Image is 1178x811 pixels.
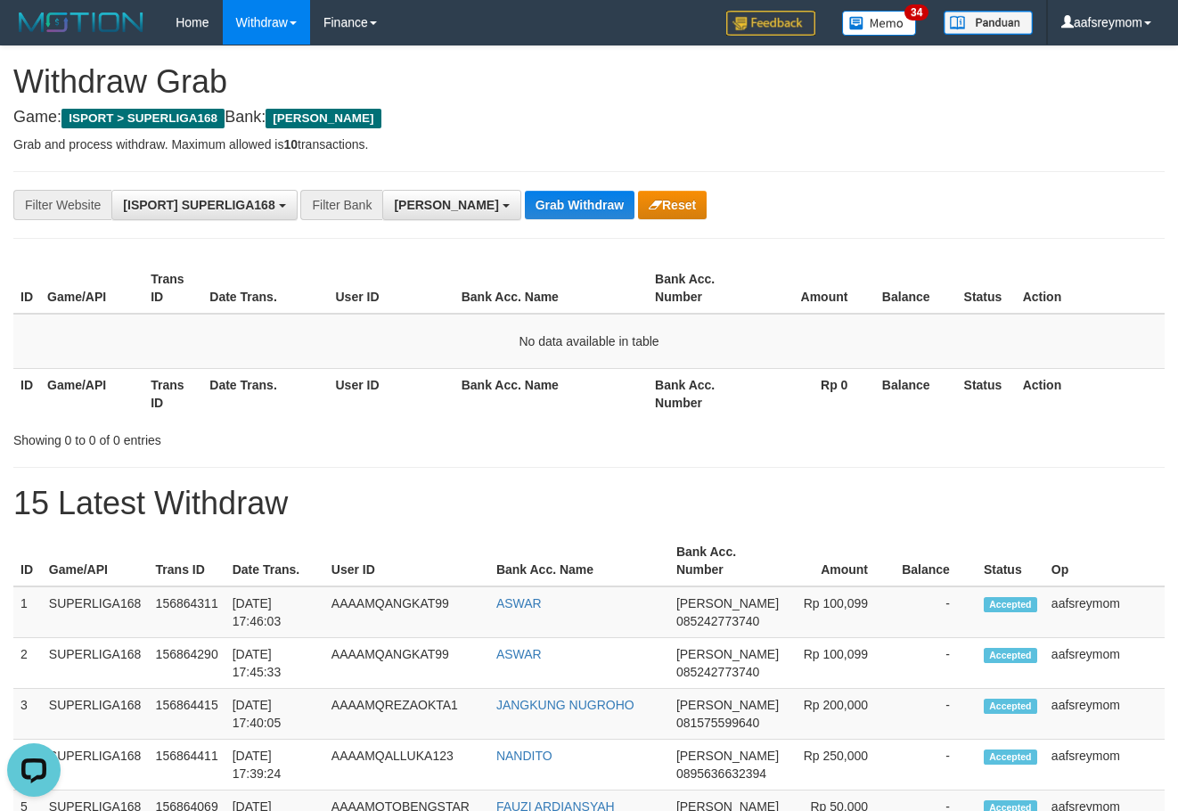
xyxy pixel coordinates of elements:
strong: 10 [283,137,298,152]
span: Copy 0895636632394 to clipboard [676,766,766,781]
td: [DATE] 17:46:03 [225,586,324,638]
th: Game/API [40,368,143,419]
th: Date Trans. [225,536,324,586]
span: [PERSON_NAME] [676,596,779,610]
button: [PERSON_NAME] [382,190,520,220]
img: panduan.png [944,11,1033,35]
td: SUPERLIGA168 [42,586,149,638]
button: Reset [638,191,707,219]
th: Balance [874,368,956,419]
td: SUPERLIGA168 [42,740,149,791]
td: aafsreymom [1044,689,1165,740]
th: Bank Acc. Number [648,263,751,314]
span: ISPORT > SUPERLIGA168 [61,109,225,128]
th: User ID [329,263,454,314]
td: SUPERLIGA168 [42,638,149,689]
th: Bank Acc. Number [669,536,786,586]
th: Status [957,263,1016,314]
h4: Game: Bank: [13,109,1165,127]
h1: 15 Latest Withdraw [13,486,1165,521]
th: Balance [874,263,956,314]
a: ASWAR [496,596,542,610]
td: 2 [13,638,42,689]
td: aafsreymom [1044,740,1165,791]
th: Rp 0 [751,368,874,419]
th: Action [1016,263,1165,314]
img: Feedback.jpg [726,11,815,36]
td: - [895,586,977,638]
td: aafsreymom [1044,586,1165,638]
td: 1 [13,586,42,638]
td: - [895,740,977,791]
th: Date Trans. [202,263,328,314]
span: [PERSON_NAME] [266,109,380,128]
th: Bank Acc. Name [454,368,648,419]
span: [PERSON_NAME] [676,647,779,661]
th: Game/API [42,536,149,586]
td: SUPERLIGA168 [42,689,149,740]
div: Showing 0 to 0 of 0 entries [13,424,478,449]
td: 3 [13,689,42,740]
td: AAAAMQALLUKA123 [324,740,489,791]
span: Accepted [984,648,1037,663]
th: Bank Acc. Name [454,263,648,314]
th: Amount [751,263,874,314]
th: Bank Acc. Number [648,368,751,419]
td: - [895,689,977,740]
button: Grab Withdraw [525,191,634,219]
th: ID [13,368,40,419]
a: JANGKUNG NUGROHO [496,698,634,712]
td: Rp 100,099 [786,586,895,638]
td: 156864415 [149,689,225,740]
th: Balance [895,536,977,586]
span: [ISPORT] SUPERLIGA168 [123,198,274,212]
button: Open LiveChat chat widget [7,7,61,61]
th: User ID [329,368,454,419]
span: Copy 081575599640 to clipboard [676,716,759,730]
a: ASWAR [496,647,542,661]
h1: Withdraw Grab [13,64,1165,100]
th: User ID [324,536,489,586]
th: Bank Acc. Name [489,536,669,586]
span: Accepted [984,750,1037,765]
span: [PERSON_NAME] [394,198,498,212]
td: - [895,638,977,689]
td: [DATE] 17:45:33 [225,638,324,689]
span: [PERSON_NAME] [676,749,779,763]
th: Date Trans. [202,368,328,419]
button: [ISPORT] SUPERLIGA168 [111,190,297,220]
span: Copy 085242773740 to clipboard [676,665,759,679]
th: Trans ID [149,536,225,586]
span: [PERSON_NAME] [676,698,779,712]
th: Status [957,368,1016,419]
td: AAAAMQANGKAT99 [324,638,489,689]
th: Trans ID [143,263,202,314]
td: Rp 250,000 [786,740,895,791]
div: Filter Bank [300,190,382,220]
th: Op [1044,536,1165,586]
td: AAAAMQREZAOKTA1 [324,689,489,740]
th: ID [13,263,40,314]
div: Filter Website [13,190,111,220]
td: 156864290 [149,638,225,689]
span: Accepted [984,699,1037,714]
th: Status [977,536,1044,586]
th: Game/API [40,263,143,314]
td: [DATE] 17:39:24 [225,740,324,791]
td: No data available in table [13,314,1165,369]
td: 156864311 [149,586,225,638]
td: AAAAMQANGKAT99 [324,586,489,638]
span: 34 [904,4,928,20]
th: ID [13,536,42,586]
td: Rp 100,099 [786,638,895,689]
span: Copy 085242773740 to clipboard [676,614,759,628]
img: MOTION_logo.png [13,9,149,36]
th: Action [1016,368,1165,419]
td: Rp 200,000 [786,689,895,740]
a: NANDITO [496,749,552,763]
th: Trans ID [143,368,202,419]
td: [DATE] 17:40:05 [225,689,324,740]
p: Grab and process withdraw. Maximum allowed is transactions. [13,135,1165,153]
td: 156864411 [149,740,225,791]
img: Button%20Memo.svg [842,11,917,36]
